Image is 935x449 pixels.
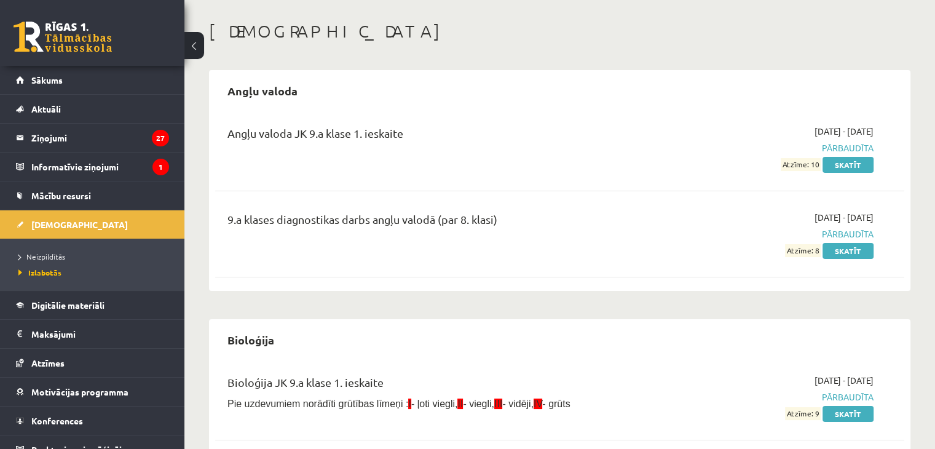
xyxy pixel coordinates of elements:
h1: [DEMOGRAPHIC_DATA] [209,21,910,42]
span: Pie uzdevumiem norādīti grūtības līmeņi : - ļoti viegli, - viegli, - vidēji, - grūts [227,399,570,409]
a: Neizpildītās [18,251,172,262]
span: [DATE] - [DATE] [815,374,874,387]
a: Skatīt [823,243,874,259]
h2: Bioloģija [215,325,286,354]
span: Atzīme: 9 [785,407,821,420]
a: Informatīvie ziņojumi1 [16,153,169,181]
span: Sākums [31,74,63,85]
span: Pārbaudīta [671,141,874,154]
span: I [408,399,411,409]
a: Skatīt [823,406,874,422]
span: Pārbaudīta [671,228,874,240]
span: [DEMOGRAPHIC_DATA] [31,219,128,230]
span: Pārbaudīta [671,391,874,403]
span: Neizpildītās [18,252,65,261]
span: IV [534,399,542,409]
span: II [457,399,463,409]
span: Atzīmes [31,357,65,368]
a: Izlabotās [18,267,172,278]
span: Konferences [31,415,83,426]
span: III [494,399,502,409]
legend: Informatīvie ziņojumi [31,153,169,181]
i: 27 [152,130,169,146]
div: Angļu valoda JK 9.a klase 1. ieskaite [227,125,652,148]
a: Konferences [16,407,169,435]
legend: Ziņojumi [31,124,169,152]
span: [DATE] - [DATE] [815,211,874,224]
span: Motivācijas programma [31,386,128,397]
div: 9.a klases diagnostikas darbs angļu valodā (par 8. klasi) [227,211,652,234]
a: Ziņojumi27 [16,124,169,152]
div: Bioloģija JK 9.a klase 1. ieskaite [227,374,652,397]
a: Mācību resursi [16,181,169,210]
a: Maksājumi [16,320,169,348]
span: Izlabotās [18,268,61,277]
legend: Maksājumi [31,320,169,348]
a: Aktuāli [16,95,169,123]
span: Atzīme: 8 [785,244,821,257]
a: Rīgas 1. Tālmācības vidusskola [14,22,112,52]
a: Sākums [16,66,169,94]
a: [DEMOGRAPHIC_DATA] [16,210,169,239]
a: Motivācijas programma [16,378,169,406]
span: Atzīme: 10 [781,158,821,171]
a: Digitālie materiāli [16,291,169,319]
a: Skatīt [823,157,874,173]
span: Aktuāli [31,103,61,114]
a: Atzīmes [16,349,169,377]
span: Digitālie materiāli [31,300,105,311]
span: Mācību resursi [31,190,91,201]
h2: Angļu valoda [215,76,310,105]
span: [DATE] - [DATE] [815,125,874,138]
i: 1 [152,159,169,175]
